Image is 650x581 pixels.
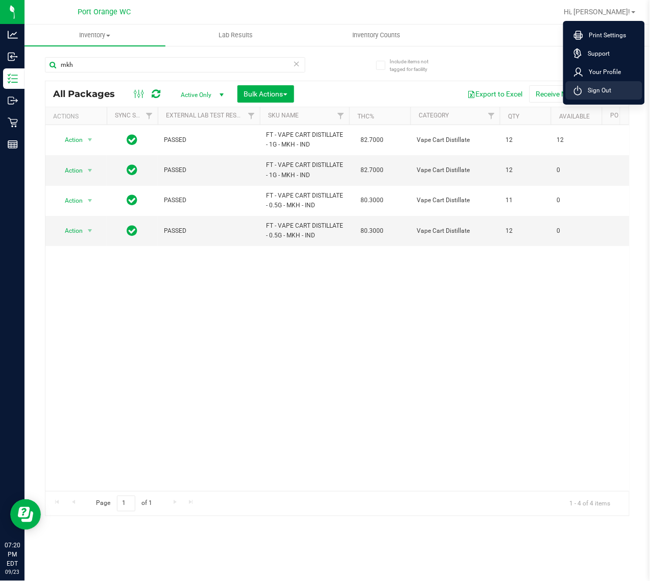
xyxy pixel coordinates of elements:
[53,113,103,120] div: Actions
[205,31,267,40] span: Lab Results
[417,196,494,205] span: Vape Cart Distillate
[56,193,83,208] span: Action
[574,49,638,59] a: Support
[166,112,246,119] a: External Lab Test Result
[266,221,343,240] span: FT - VAPE CART DISTILLATE - 0.5G - MKH - IND
[78,8,131,16] span: Port Orange WC
[165,25,306,46] a: Lab Results
[529,85,614,103] button: Receive Non-Cannabis
[559,113,590,120] a: Available
[127,133,138,147] span: In Sync
[84,163,97,178] span: select
[8,74,18,84] inline-svg: Inventory
[243,107,260,125] a: Filter
[244,90,287,98] span: Bulk Actions
[357,113,374,120] a: THC%
[582,85,612,95] span: Sign Out
[10,499,41,530] iframe: Resource center
[293,57,300,70] span: Clear
[339,31,414,40] span: Inventory Counts
[583,67,621,77] span: Your Profile
[506,165,545,175] span: 12
[582,49,610,59] span: Support
[8,30,18,40] inline-svg: Analytics
[557,196,596,205] span: 0
[355,224,389,238] span: 80.3000
[562,496,619,511] span: 1 - 4 of 4 items
[508,113,519,120] a: Qty
[53,88,125,100] span: All Packages
[266,160,343,180] span: FT - VAPE CART DISTILLATE - 1G - MKH - IND
[127,224,138,238] span: In Sync
[268,112,299,119] a: SKU Name
[25,25,165,46] a: Inventory
[164,196,254,205] span: PASSED
[557,135,596,145] span: 12
[557,226,596,236] span: 0
[266,130,343,150] span: FT - VAPE CART DISTILLATE - 1G - MKH - IND
[56,163,83,178] span: Action
[610,112,625,119] a: PO ID
[355,133,389,148] span: 82.7000
[461,85,529,103] button: Export to Excel
[8,117,18,128] inline-svg: Retail
[266,191,343,210] span: FT - VAPE CART DISTILLATE - 0.5G - MKH - IND
[87,496,161,512] span: Page of 1
[8,95,18,106] inline-svg: Outbound
[306,25,447,46] a: Inventory Counts
[117,496,135,512] input: 1
[355,193,389,208] span: 80.3000
[566,81,642,100] li: Sign Out
[237,85,294,103] button: Bulk Actions
[390,58,441,73] span: Include items not tagged for facility
[483,107,500,125] a: Filter
[417,135,494,145] span: Vape Cart Distillate
[84,133,97,147] span: select
[583,30,627,40] span: Print Settings
[8,139,18,150] inline-svg: Reports
[45,57,305,72] input: Search Package ID, Item Name, SKU, Lot or Part Number...
[506,196,545,205] span: 11
[127,193,138,207] span: In Sync
[127,163,138,177] span: In Sync
[419,112,449,119] a: Category
[417,165,494,175] span: Vape Cart Distillate
[164,226,254,236] span: PASSED
[5,569,20,576] p: 09/23
[164,165,254,175] span: PASSED
[506,135,545,145] span: 12
[506,226,545,236] span: 12
[332,107,349,125] a: Filter
[141,107,158,125] a: Filter
[417,226,494,236] span: Vape Cart Distillate
[84,193,97,208] span: select
[84,224,97,238] span: select
[56,133,83,147] span: Action
[5,541,20,569] p: 07:20 PM EDT
[115,112,154,119] a: Sync Status
[56,224,83,238] span: Action
[164,135,254,145] span: PASSED
[564,8,631,16] span: Hi, [PERSON_NAME]!
[25,31,165,40] span: Inventory
[557,165,596,175] span: 0
[8,52,18,62] inline-svg: Inbound
[355,163,389,178] span: 82.7000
